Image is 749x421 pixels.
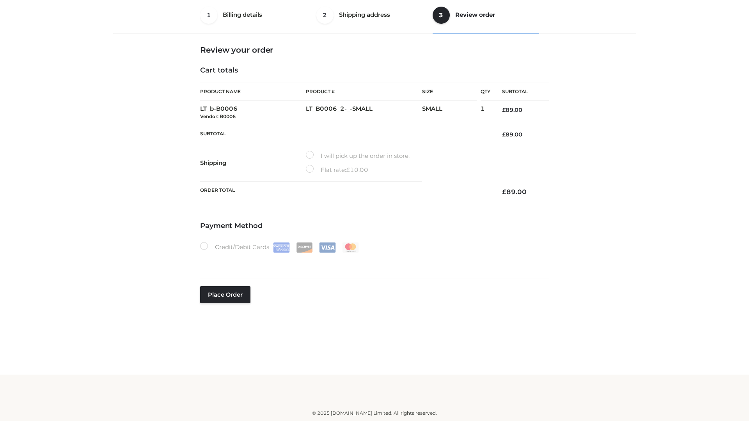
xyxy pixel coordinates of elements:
[346,166,350,173] span: £
[200,83,306,101] th: Product Name
[200,66,549,75] h4: Cart totals
[296,242,313,253] img: Discover
[502,188,506,196] span: £
[306,83,422,101] th: Product #
[306,165,368,175] label: Flat rate:
[502,106,522,113] bdi: 89.00
[481,83,490,101] th: Qty
[200,144,306,182] th: Shipping
[342,242,359,253] img: Mastercard
[200,182,490,202] th: Order Total
[116,409,633,417] div: © 2025 [DOMAIN_NAME] Limited. All rights reserved.
[200,242,360,253] label: Credit/Debit Cards
[306,151,410,161] label: I will pick up the order in store.
[200,101,306,125] td: LT_b-B0006
[319,242,336,253] img: Visa
[205,256,544,265] iframe: Secure card payment input frame
[502,131,522,138] bdi: 89.00
[502,188,527,196] bdi: 89.00
[422,83,477,101] th: Size
[200,45,549,55] h3: Review your order
[200,125,490,144] th: Subtotal
[273,242,290,253] img: Amex
[422,101,481,125] td: SMALL
[200,222,549,230] h4: Payment Method
[306,101,422,125] td: LT_B0006_2-_-SMALL
[346,166,368,173] bdi: 10.00
[490,83,549,101] th: Subtotal
[502,106,506,113] span: £
[502,131,506,138] span: £
[200,113,236,119] small: Vendor: B0006
[200,286,250,303] button: Place order
[481,101,490,125] td: 1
